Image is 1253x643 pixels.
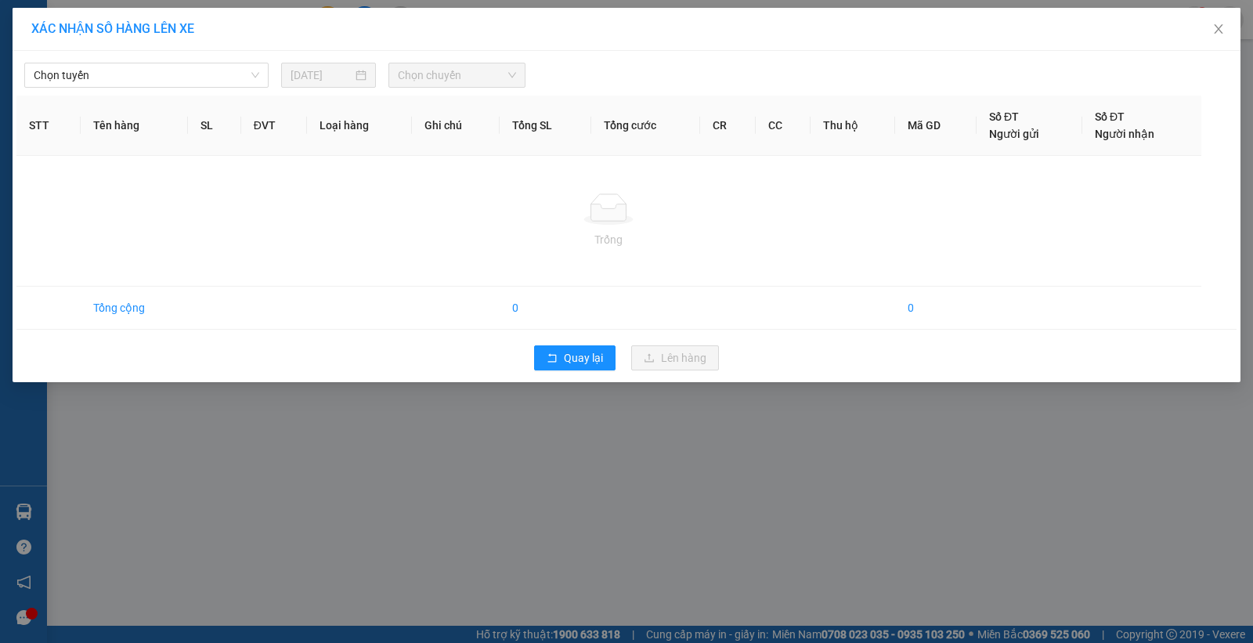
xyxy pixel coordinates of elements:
b: [PERSON_NAME] [90,10,222,30]
span: environment [90,38,103,50]
th: CR [700,96,755,156]
th: Tên hàng [81,96,189,156]
th: ĐVT [241,96,308,156]
li: 85 [PERSON_NAME] [7,34,298,54]
td: 0 [895,287,977,330]
th: SL [188,96,240,156]
div: Trống [29,231,1189,248]
button: rollbackQuay lại [534,345,616,370]
td: Tổng cộng [81,287,189,330]
span: Người nhận [1095,128,1154,140]
li: 02839.63.63.63 [7,54,298,74]
button: uploadLên hàng [631,345,719,370]
span: rollback [547,352,558,365]
input: 15/08/2025 [291,67,352,84]
th: Thu hộ [811,96,895,156]
span: phone [90,57,103,70]
span: XÁC NHẬN SỐ HÀNG LÊN XE [31,21,194,36]
span: Người gửi [989,128,1039,140]
th: STT [16,96,81,156]
span: Số ĐT [1095,110,1125,123]
b: GỬI : VP Phước Long [7,98,212,124]
td: 0 [500,287,591,330]
span: Số ĐT [989,110,1019,123]
th: Tổng cước [591,96,700,156]
th: Loại hàng [307,96,412,156]
th: Ghi chú [412,96,500,156]
span: close [1212,23,1225,35]
span: Chọn tuyến [34,63,259,87]
span: Quay lại [564,349,603,367]
th: Mã GD [895,96,977,156]
th: Tổng SL [500,96,591,156]
th: CC [756,96,811,156]
button: Close [1197,8,1240,52]
span: Chọn chuyến [398,63,516,87]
